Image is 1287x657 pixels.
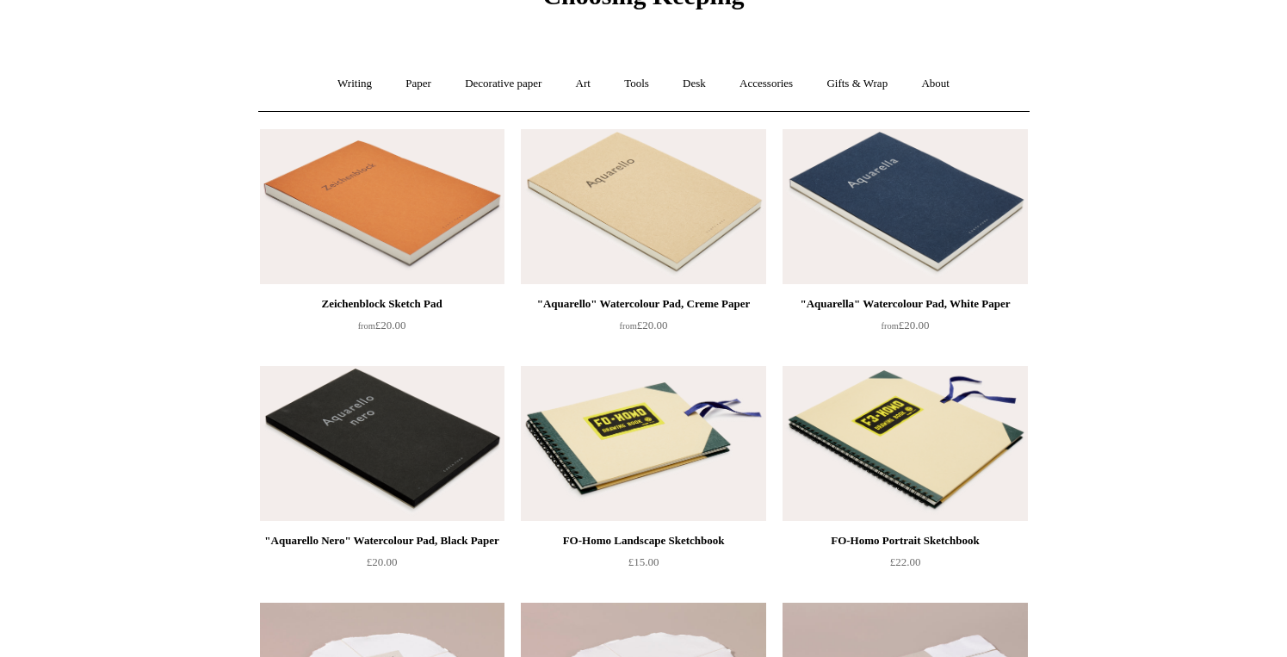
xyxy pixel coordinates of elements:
[521,129,765,284] a: "Aquarello" Watercolour Pad, Creme Paper "Aquarello" Watercolour Pad, Creme Paper
[620,319,668,332] span: £20.00
[783,366,1027,521] a: FO-Homo Portrait Sketchbook FO-Homo Portrait Sketchbook
[882,321,899,331] span: from
[609,61,665,107] a: Tools
[449,61,557,107] a: Decorative paper
[882,319,930,332] span: £20.00
[358,321,375,331] span: from
[260,366,504,521] a: "Aquarello Nero" Watercolour Pad, Black Paper "Aquarello Nero" Watercolour Pad, Black Paper
[260,129,504,284] img: Zeichenblock Sketch Pad
[322,61,387,107] a: Writing
[260,129,504,284] a: Zeichenblock Sketch Pad Zeichenblock Sketch Pad
[390,61,447,107] a: Paper
[628,555,659,568] span: £15.00
[620,321,637,331] span: from
[787,294,1023,314] div: "Aquarella" Watercolour Pad, White Paper
[367,555,398,568] span: £20.00
[521,530,765,601] a: FO-Homo Landscape Sketchbook £15.00
[521,294,765,364] a: "Aquarello" Watercolour Pad, Creme Paper from£20.00
[724,61,808,107] a: Accessories
[560,61,606,107] a: Art
[358,319,406,332] span: £20.00
[783,129,1027,284] img: "Aquarella" Watercolour Pad, White Paper
[260,530,504,601] a: "Aquarello Nero" Watercolour Pad, Black Paper £20.00
[525,530,761,551] div: FO-Homo Landscape Sketchbook
[260,366,504,521] img: "Aquarello Nero" Watercolour Pad, Black Paper
[264,530,500,551] div: "Aquarello Nero" Watercolour Pad, Black Paper
[906,61,965,107] a: About
[783,294,1027,364] a: "Aquarella" Watercolour Pad, White Paper from£20.00
[264,294,500,314] div: Zeichenblock Sketch Pad
[783,366,1027,521] img: FO-Homo Portrait Sketchbook
[811,61,903,107] a: Gifts & Wrap
[521,366,765,521] a: FO-Homo Landscape Sketchbook FO-Homo Landscape Sketchbook
[260,294,504,364] a: Zeichenblock Sketch Pad from£20.00
[787,530,1023,551] div: FO-Homo Portrait Sketchbook
[783,129,1027,284] a: "Aquarella" Watercolour Pad, White Paper "Aquarella" Watercolour Pad, White Paper
[783,530,1027,601] a: FO-Homo Portrait Sketchbook £22.00
[521,366,765,521] img: FO-Homo Landscape Sketchbook
[667,61,721,107] a: Desk
[890,555,921,568] span: £22.00
[525,294,761,314] div: "Aquarello" Watercolour Pad, Creme Paper
[521,129,765,284] img: "Aquarello" Watercolour Pad, Creme Paper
